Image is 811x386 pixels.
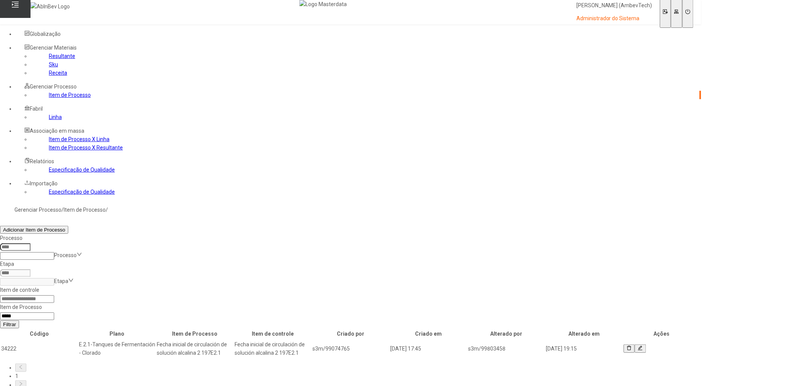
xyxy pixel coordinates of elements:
[156,329,233,338] th: Item de Processo
[14,207,61,213] a: Gerenciar Processo
[468,329,545,338] th: Alterado por
[49,114,62,120] a: Linha
[54,252,77,258] nz-select-placeholder: Processo
[390,329,467,338] th: Criado em
[31,2,70,11] img: AbInBev Logo
[3,227,65,233] span: Adicionar Item de Processo
[30,158,54,164] span: Relatórios
[30,45,77,51] span: Gerenciar Materiais
[79,340,156,357] td: E.2.1-Tanques de Fermentación - Clorado
[49,145,123,151] a: Item de Processo X Resultante
[234,329,311,338] th: Item de controle
[49,92,91,98] a: Item de Processo
[1,329,78,338] th: Código
[49,136,109,142] a: Item de Processo X Linha
[30,31,61,37] span: Globalização
[64,207,106,213] a: Item de Processo
[49,61,58,68] a: Sku
[312,340,389,357] td: s3m/99074765
[49,53,75,59] a: Resultante
[15,372,701,380] li: 1
[30,106,43,112] span: Fabril
[30,180,58,187] span: Importação
[576,15,652,23] p: Administrador do Sistema
[623,329,700,338] th: Ações
[54,278,68,284] nz-select-placeholder: Etapa
[49,167,115,173] a: Especificação de Qualidade
[3,322,16,327] span: Filtrar
[79,329,156,338] th: Plano
[156,340,233,357] td: Fecha inicial de circulación de solución alcalina 2 197E2.1
[15,363,701,372] li: Página anterior
[15,373,18,379] a: 1
[30,84,77,90] span: Gerenciar Processo
[106,207,108,213] nz-breadcrumb-separator: /
[390,340,467,357] td: [DATE] 17:45
[545,329,623,338] th: Alterado em
[576,2,652,10] p: [PERSON_NAME] (AmbevTech)
[468,340,545,357] td: s3m/99803458
[30,128,84,134] span: Associação em massa
[61,207,64,213] nz-breadcrumb-separator: /
[49,189,115,195] a: Especificação de Qualidade
[49,70,67,76] a: Receita
[312,329,389,338] th: Criado por
[1,340,78,357] td: 34222
[545,340,623,357] td: [DATE] 19:15
[234,340,311,357] td: Fecha inicial de circulación de solución alcalina 2 197E2.1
